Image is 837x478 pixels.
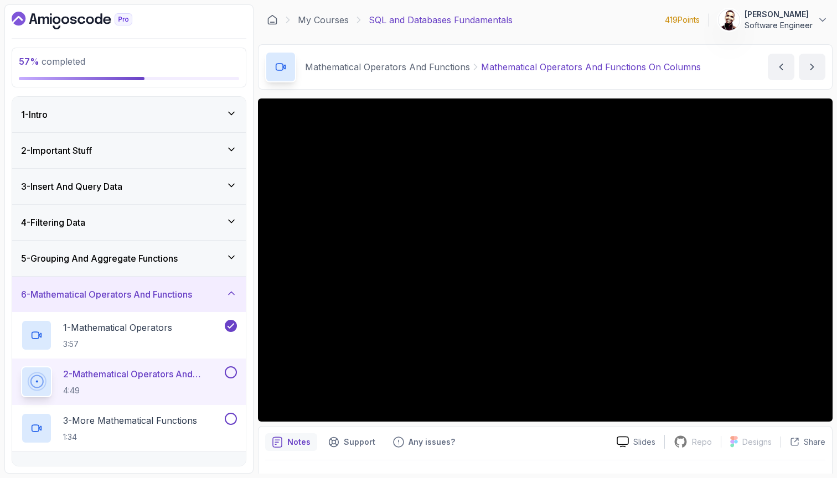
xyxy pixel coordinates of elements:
h3: 3 - Insert And Query Data [21,180,122,193]
button: next content [799,54,825,80]
button: notes button [265,433,317,451]
a: Dashboard [12,12,158,29]
p: SQL and Databases Fundamentals [369,13,513,27]
p: [PERSON_NAME] [745,9,813,20]
button: user profile image[PERSON_NAME]Software Engineer [718,9,828,31]
a: My Courses [298,13,349,27]
a: Dashboard [267,14,278,25]
iframe: chat widget [768,409,837,461]
button: 2-Important Stuff [12,133,246,168]
button: 6-Mathematical Operators And Functions [12,277,246,312]
p: Mathematical Operators And Functions [305,60,470,74]
p: 1:34 [63,432,197,443]
p: 2 - Mathematical Operators And Functions On Columns [63,367,223,381]
a: Slides [608,436,664,448]
p: Mathematical Operators And Functions On Columns [481,60,701,74]
span: completed [19,56,85,67]
button: 3-More Mathematical Functions1:34 [21,413,237,444]
button: previous content [768,54,794,80]
p: Slides [633,437,655,448]
button: 4-Filtering Data [12,205,246,240]
h3: 2 - Important Stuff [21,144,92,157]
button: 5-Grouping And Aggregate Functions [12,241,246,276]
button: Support button [322,433,382,451]
p: 3 - More Mathematical Functions [63,414,197,427]
p: 4:49 [63,385,223,396]
button: 1-Intro [12,97,246,132]
p: 3:57 [63,339,172,350]
img: user profile image [719,9,740,30]
p: Support [344,437,375,448]
iframe: 2 - Mathematical Operators and Functions On Columns [258,98,833,422]
h3: 4 - Filtering Data [21,216,85,229]
p: Software Engineer [745,20,813,31]
p: Any issues? [409,437,455,448]
p: 419 Points [665,14,700,25]
button: Feedback button [386,433,462,451]
button: 3-Insert And Query Data [12,169,246,204]
p: Designs [742,437,772,448]
h3: 6 - Mathematical Operators And Functions [21,288,192,301]
p: 1 - Mathematical Operators [63,321,172,334]
p: Repo [692,437,712,448]
span: 57 % [19,56,39,67]
p: Notes [287,437,311,448]
h3: 7 - Modifying Data [21,463,94,476]
h3: 1 - Intro [21,108,48,121]
button: 2-Mathematical Operators And Functions On Columns4:49 [21,366,237,397]
h3: 5 - Grouping And Aggregate Functions [21,252,178,265]
button: 1-Mathematical Operators3:57 [21,320,237,351]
